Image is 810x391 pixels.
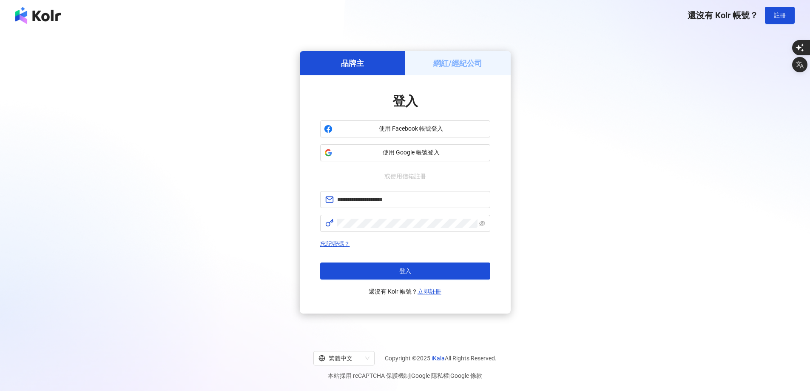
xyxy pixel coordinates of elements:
[336,125,486,133] span: 使用 Facebook 帳號登入
[433,58,482,68] h5: 網紅/經紀公司
[328,371,482,381] span: 本站採用 reCAPTCHA 保護機制
[392,94,418,108] span: 登入
[450,372,482,379] a: Google 條款
[378,171,432,181] span: 或使用信箱註冊
[318,351,362,365] div: 繁體中文
[385,353,497,363] span: Copyright © 2025 All Rights Reserved.
[320,144,490,161] button: 使用 Google 帳號登入
[479,220,485,226] span: eye-invisible
[369,286,441,297] span: 還沒有 Kolr 帳號？
[688,10,758,20] span: 還沒有 Kolr 帳號？
[765,7,795,24] button: 註冊
[320,120,490,137] button: 使用 Facebook 帳號登入
[449,372,450,379] span: |
[336,148,486,157] span: 使用 Google 帳號登入
[320,263,490,280] button: 登入
[432,355,445,362] a: iKala
[411,372,449,379] a: Google 隱私權
[410,372,411,379] span: |
[399,268,411,274] span: 登入
[418,288,441,295] a: 立即註冊
[320,240,350,247] a: 忘記密碼？
[15,7,61,24] img: logo
[341,58,364,68] h5: 品牌主
[774,12,786,19] span: 註冊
